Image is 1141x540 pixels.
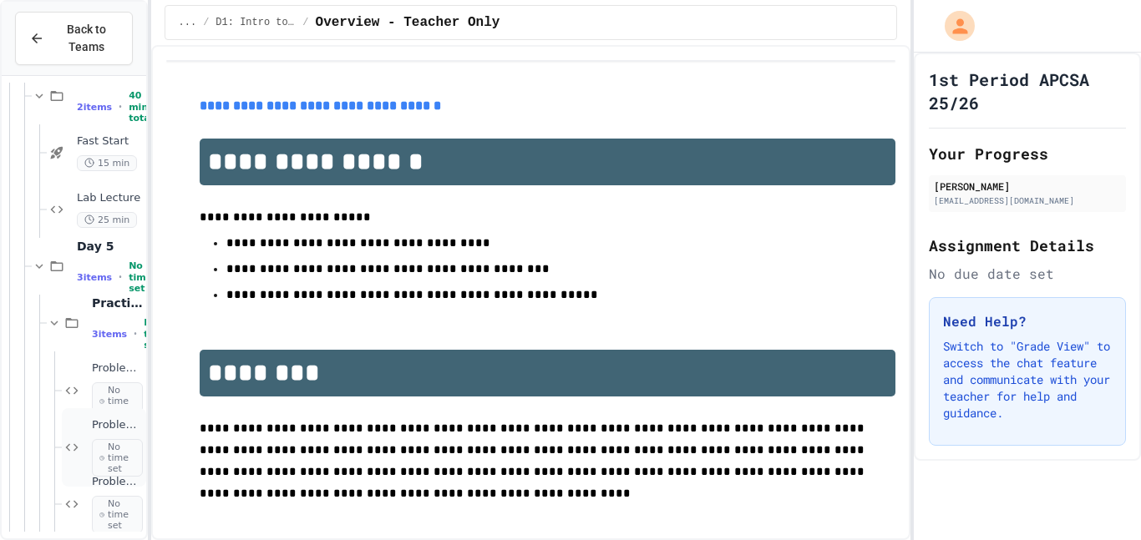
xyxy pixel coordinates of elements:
span: / [203,16,209,29]
h2: Assignment Details [929,234,1126,257]
span: No time set [129,260,152,294]
span: D1: Intro to APCSA [216,16,296,29]
span: • [119,100,122,114]
span: No time set [144,317,167,351]
span: Practice (20 mins) [92,295,143,310]
span: Day 5 [77,239,143,254]
button: Back to Teams [15,12,133,65]
span: Overview - Teacher Only [316,13,500,33]
div: [EMAIL_ADDRESS][DOMAIN_NAME] [934,194,1121,207]
span: Back to Teams [54,21,119,56]
span: ... [179,16,197,29]
h3: Need Help? [943,311,1112,331]
div: [PERSON_NAME] [934,179,1121,194]
span: Lab Lecture [77,191,143,205]
span: Problem 3: Perfect Game Checker [92,475,143,489]
span: 40 min total [129,90,153,124]
span: No time set [92,382,143,421]
span: 2 items [77,102,112,113]
span: 25 min [77,212,137,228]
span: • [119,270,122,284]
span: • [134,327,137,341]
p: Switch to "Grade View" to access the chat feature and communicate with your teacher for help and ... [943,338,1112,421]
span: 15 min [77,155,137,171]
span: No time set [92,496,143,534]
div: No due date set [929,264,1126,284]
span: 3 items [77,272,112,283]
h1: 1st Period APCSA 25/26 [929,68,1126,114]
h2: Your Progress [929,142,1126,165]
span: / [302,16,308,29]
div: My Account [927,7,979,45]
span: No time set [92,439,143,477]
span: Fast Start [77,134,143,149]
span: Problem 1: Game Day Checker [92,361,143,376]
span: Problem 2: Player Eligibility [92,418,143,432]
span: 3 items [92,329,127,340]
